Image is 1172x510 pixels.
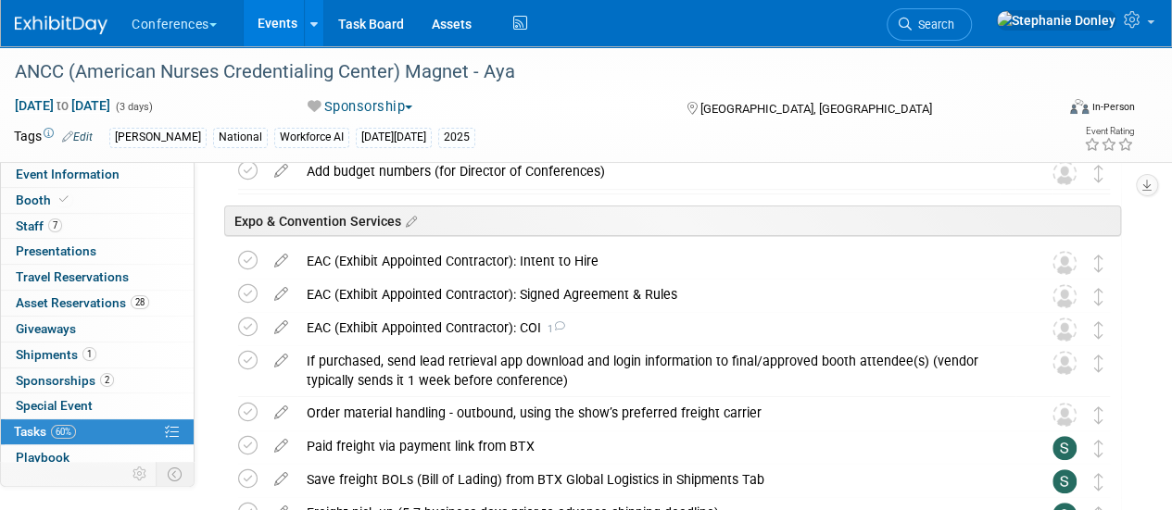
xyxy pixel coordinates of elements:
div: 2025 [438,128,475,147]
a: edit [265,319,297,336]
span: (3 days) [114,101,153,113]
div: Workforce AI [274,128,349,147]
span: 28 [131,295,149,309]
div: ANCC (American Nurses Credentialing Center) Magnet - Aya [8,56,1040,89]
i: Booth reservation complete [59,194,69,205]
a: Booth [1,188,194,213]
a: Travel Reservations [1,265,194,290]
a: Search [887,8,972,41]
img: ExhibitDay [15,16,107,34]
a: edit [265,163,297,180]
i: Move task [1094,255,1103,272]
div: Event Format [971,96,1135,124]
a: Sponsorships2 [1,368,194,393]
img: Unassigned [1052,161,1077,185]
a: Giveaways [1,317,194,342]
img: Unassigned [1052,351,1077,375]
span: Search [912,18,954,31]
a: Shipments1 [1,342,194,367]
a: Playbook [1,445,194,470]
span: Tasks [14,424,76,439]
div: EAC (Exhibit Appointed Contractor): Signed Agreement & Rules [297,279,1015,310]
a: edit [265,471,297,488]
img: Unassigned [1052,317,1077,342]
div: EAC (Exhibit Appointed Contractor): Intent to Hire [297,245,1015,277]
span: [GEOGRAPHIC_DATA], [GEOGRAPHIC_DATA] [699,102,931,116]
span: 7 [48,218,62,232]
span: Giveaways [16,321,76,336]
div: [PERSON_NAME] [109,128,207,147]
img: Stephanie Donley [996,10,1116,31]
span: Shipments [16,347,96,362]
div: Save freight BOLs (Bill of Lading) from BTX Global Logistics in Shipments Tab [297,464,1015,495]
a: Asset Reservations28 [1,291,194,316]
div: In-Person [1091,100,1135,114]
div: Expo & Convention Services [224,205,1121,236]
a: Staff7 [1,214,194,239]
img: Sophie Buffo [1052,436,1077,460]
a: Edit [62,131,93,143]
a: edit [265,353,297,369]
span: Special Event [16,398,93,413]
a: edit [265,404,297,421]
span: Travel Reservations [16,269,129,284]
i: Move task [1094,406,1103,424]
img: Unassigned [1052,251,1077,275]
img: Format-Inperson.png [1070,99,1089,114]
a: edit [265,438,297,454]
div: National [213,128,268,147]
span: to [54,98,71,113]
span: Presentations [16,243,96,258]
span: Booth [16,193,72,207]
span: Event Information [16,167,120,181]
i: Move task [1094,288,1103,305]
div: [DATE][DATE] [356,128,432,147]
div: Order material handling - outbound, using the show’s preferred freight carrier [297,397,1015,429]
span: Staff [16,218,62,233]
img: Sophie Buffo [1052,469,1077,493]
a: Tasks60% [1,419,194,444]
i: Move task [1094,440,1103,457]
img: Unassigned [1052,284,1077,308]
div: Add budget numbers (for Director of Conferences) [297,155,1015,187]
span: Sponsorships [16,373,114,388]
td: Personalize Event Tab Strip [124,462,157,486]
span: 1 [541,323,565,335]
i: Move task [1094,355,1103,372]
span: 60% [51,425,76,439]
td: Tags [14,127,93,148]
a: edit [265,286,297,303]
i: Move task [1094,321,1103,339]
div: Event Rating [1084,127,1134,136]
span: 2 [100,373,114,387]
div: EAC (Exhibit Appointed Contractor): COI [297,312,1015,343]
span: Asset Reservations [16,295,149,310]
span: [DATE] [DATE] [14,97,111,114]
div: Paid freight via payment link from BTX [297,430,1015,462]
a: edit [265,253,297,269]
button: Sponsorship [301,97,420,117]
i: Move task [1094,473,1103,491]
a: Edit sections [401,211,417,230]
img: Unassigned [1052,403,1077,427]
a: Special Event [1,393,194,418]
span: Playbook [16,450,69,465]
div: If purchased, send lead retrieval app download and login information to final/approved booth atte... [297,345,1015,396]
i: Move task [1094,165,1103,182]
td: Toggle Event Tabs [157,462,195,486]
a: Event Information [1,162,194,187]
span: 1 [82,347,96,361]
a: Presentations [1,239,194,264]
